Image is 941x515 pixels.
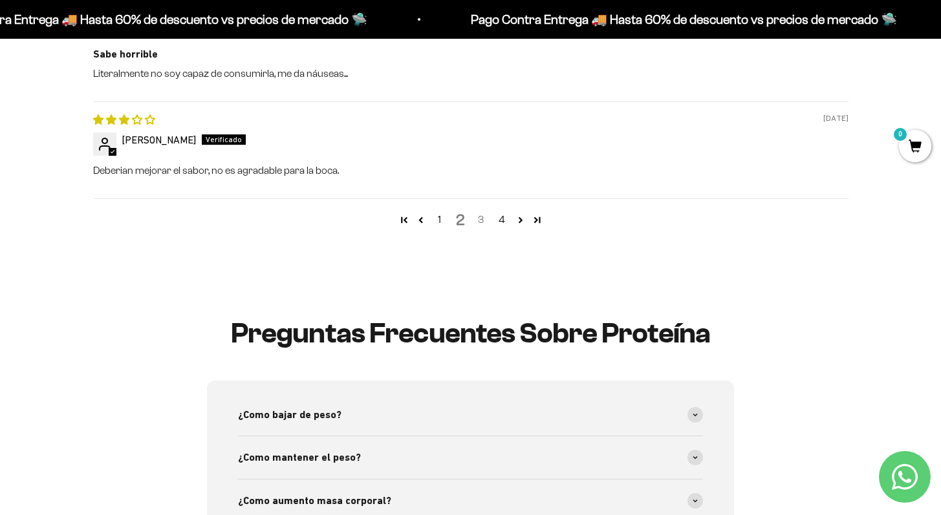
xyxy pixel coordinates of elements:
[211,194,268,216] button: Enviar
[396,211,413,228] a: Page 1
[470,9,896,30] p: Pago Contra Entrega 🚚 Hasta 60% de descuento vs precios de mercado 🛸
[529,211,546,228] a: Page 17
[899,140,931,154] a: 0
[238,394,703,436] summary: ¿Como bajar de peso?
[16,87,268,110] div: Reseñas de otros clientes
[16,139,268,162] div: Un video del producto
[16,61,268,84] div: Más información sobre los ingredientes
[238,492,391,509] span: ¿Como aumento masa corporal?
[238,406,341,423] span: ¿Como bajar de peso?
[93,163,849,178] p: Deberian mejorar el sabor, no es agradable para la boca.
[238,449,361,466] span: ¿Como mantener el peso?
[93,114,155,125] span: 3 star review
[16,113,268,136] div: Una promoción especial
[212,194,266,216] span: Enviar
[429,212,450,227] a: Page 1
[512,211,529,228] a: Page 3
[207,318,734,349] h2: Preguntas Frecuentes Sobre Proteína
[413,211,429,228] a: Page 1
[892,127,908,142] mark: 0
[471,212,492,227] a: Page 3
[238,436,703,479] summary: ¿Como mantener el peso?
[16,165,268,187] div: Un mejor precio
[93,67,849,81] p: Literalmente no soy capaz de consumirla, me da náuseas...
[492,212,512,227] a: Page 4
[122,134,196,145] span: [PERSON_NAME]
[16,21,268,50] p: ¿Qué te haría sentir más seguro de comprar este producto?
[93,47,849,61] b: Sabe horrible
[823,112,849,124] span: [DATE]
